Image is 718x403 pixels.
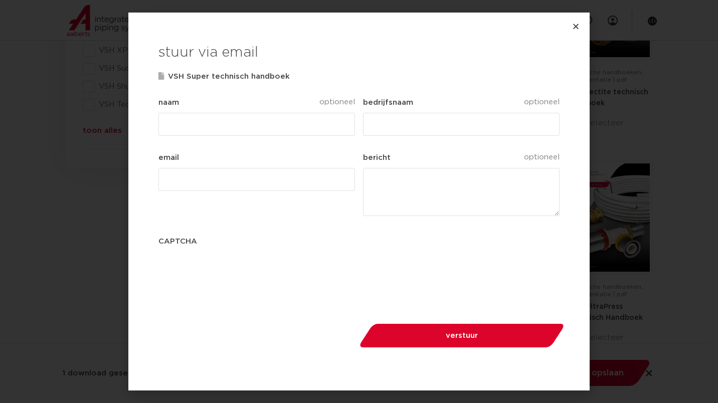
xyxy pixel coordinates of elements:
label: CAPTCHA [158,236,197,248]
iframe: reCAPTCHA [158,252,311,291]
a: Close [572,23,580,30]
label: naam [158,97,179,109]
span: verstuur [386,332,538,339]
label: email [158,152,179,164]
div: optioneel [524,152,560,163]
div: optioneel [524,97,560,108]
strong: VSH Super technisch handboek [158,73,290,80]
label: bericht [363,152,391,164]
label: bedrijfsnaam [363,97,413,109]
div: optioneel [319,97,355,108]
button: verstuur [355,323,568,348]
h3: stuur via email [158,43,560,63]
